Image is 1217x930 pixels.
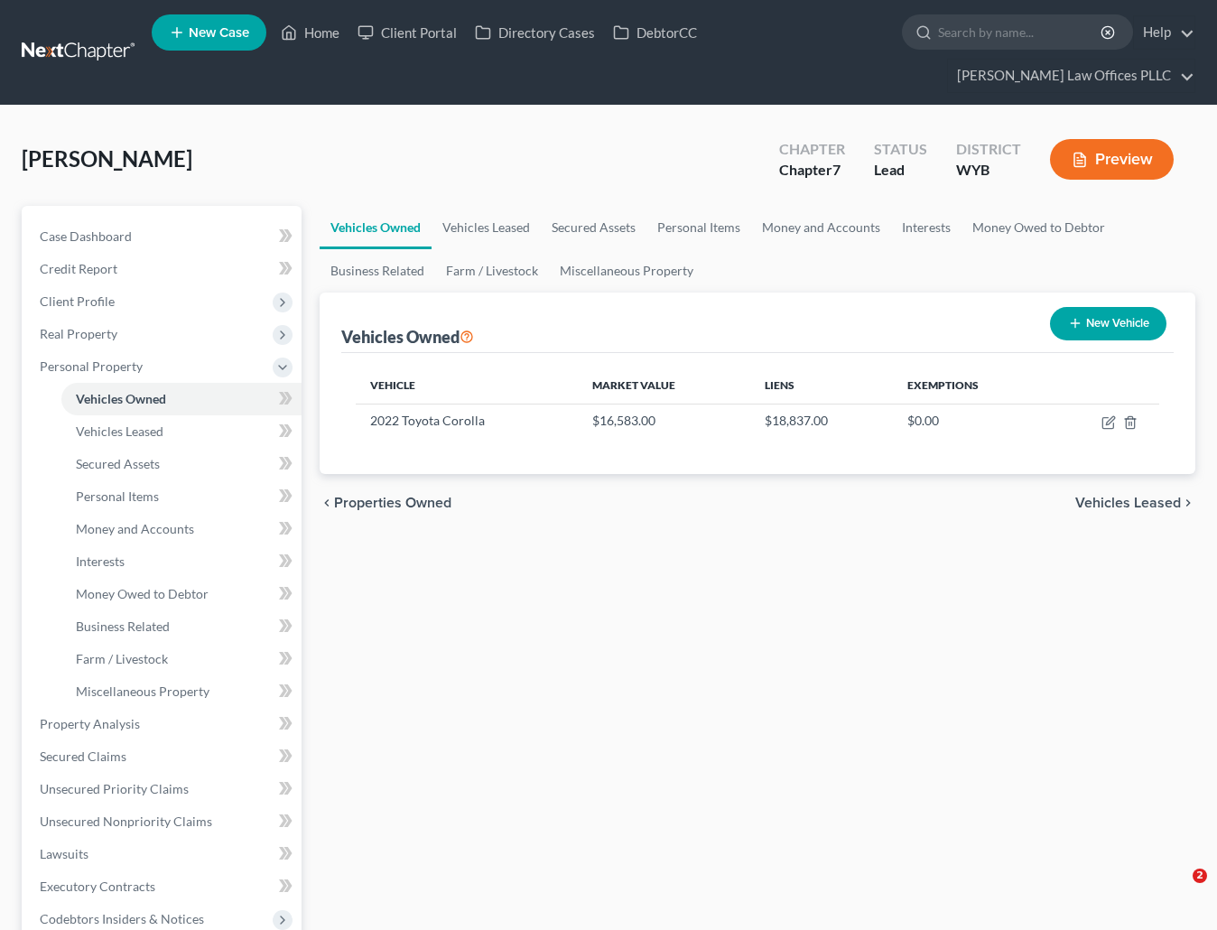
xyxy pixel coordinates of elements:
div: Chapter [779,139,845,160]
a: Farm / Livestock [435,249,549,293]
span: New Case [189,26,249,40]
a: Money and Accounts [61,513,302,545]
div: Chapter [779,160,845,181]
a: Secured Claims [25,740,302,773]
span: Real Property [40,326,117,341]
span: Secured Assets [76,456,160,471]
span: Vehicles Owned [76,391,166,406]
a: Executory Contracts [25,870,302,903]
a: Property Analysis [25,708,302,740]
a: Unsecured Nonpriority Claims [25,805,302,838]
span: Money Owed to Debtor [76,586,209,601]
span: Business Related [76,618,170,634]
span: Credit Report [40,261,117,276]
span: Executory Contracts [40,879,155,894]
th: Vehicle [356,367,578,404]
a: Vehicles Owned [61,383,302,415]
a: Secured Assets [61,448,302,480]
button: Preview [1050,139,1174,180]
button: New Vehicle [1050,307,1166,340]
span: Codebtors Insiders & Notices [40,911,204,926]
span: Interests [76,553,125,569]
a: Miscellaneous Property [549,249,704,293]
a: Money Owed to Debtor [61,578,302,610]
button: chevron_left Properties Owned [320,496,451,510]
a: DebtorCC [604,16,706,49]
span: Miscellaneous Property [76,684,209,699]
span: Properties Owned [334,496,451,510]
div: WYB [956,160,1021,181]
th: Exemptions [893,367,1048,404]
div: Vehicles Owned [341,326,474,348]
a: Credit Report [25,253,302,285]
button: Vehicles Leased chevron_right [1075,496,1195,510]
a: Personal Items [646,206,751,249]
a: Secured Assets [541,206,646,249]
a: Money and Accounts [751,206,891,249]
span: Vehicles Leased [76,423,163,439]
span: [PERSON_NAME] [22,145,192,172]
th: Market Value [578,367,751,404]
a: Case Dashboard [25,220,302,253]
span: Vehicles Leased [1075,496,1181,510]
td: $16,583.00 [578,404,751,438]
span: Personal Property [40,358,143,374]
span: 7 [832,161,841,178]
input: Search by name... [938,15,1103,49]
a: Home [272,16,348,49]
a: Money Owed to Debtor [962,206,1116,249]
a: Directory Cases [466,16,604,49]
td: 2022 Toyota Corolla [356,404,578,438]
span: Money and Accounts [76,521,194,536]
a: Vehicles Owned [320,206,432,249]
div: Lead [874,160,927,181]
a: Farm / Livestock [61,643,302,675]
a: Help [1134,16,1194,49]
div: District [956,139,1021,160]
a: Miscellaneous Property [61,675,302,708]
span: Secured Claims [40,749,126,764]
a: [PERSON_NAME] Law Offices PLLC [948,60,1194,92]
span: 2 [1193,869,1207,883]
td: $18,837.00 [750,404,893,438]
iframe: Intercom live chat [1156,869,1199,912]
a: Unsecured Priority Claims [25,773,302,805]
span: Unsecured Nonpriority Claims [40,814,212,829]
a: Vehicles Leased [432,206,541,249]
a: Vehicles Leased [61,415,302,448]
a: Client Portal [348,16,466,49]
a: Lawsuits [25,838,302,870]
a: Business Related [61,610,302,643]
a: Personal Items [61,480,302,513]
td: $0.00 [893,404,1048,438]
a: Business Related [320,249,435,293]
span: Lawsuits [40,846,88,861]
span: Client Profile [40,293,115,309]
a: Interests [891,206,962,249]
i: chevron_right [1181,496,1195,510]
div: Status [874,139,927,160]
span: Personal Items [76,488,159,504]
th: Liens [750,367,893,404]
span: Farm / Livestock [76,651,168,666]
span: Property Analysis [40,716,140,731]
span: Case Dashboard [40,228,132,244]
i: chevron_left [320,496,334,510]
a: Interests [61,545,302,578]
span: Unsecured Priority Claims [40,781,189,796]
